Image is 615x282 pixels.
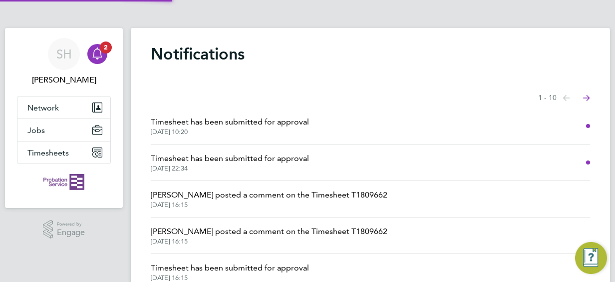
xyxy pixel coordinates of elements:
nav: Select page of notifications list [538,88,590,108]
a: Go to home page [17,174,111,190]
span: Network [27,103,59,112]
a: Powered byEngage [43,220,85,239]
span: Jobs [27,125,45,135]
span: [PERSON_NAME] posted a comment on the Timesheet T1809662 [151,189,387,201]
a: SH[PERSON_NAME] [17,38,111,86]
button: Jobs [17,119,110,141]
span: [DATE] 16:15 [151,237,387,245]
nav: Main navigation [5,28,123,208]
span: [DATE] 16:15 [151,274,309,282]
span: Timesheets [27,148,69,157]
h1: Notifications [151,44,590,64]
span: Engage [57,228,85,237]
span: [DATE] 10:20 [151,128,309,136]
a: 2 [87,38,107,70]
button: Network [17,96,110,118]
a: Timesheet has been submitted for approval[DATE] 10:20 [151,116,309,136]
button: Timesheets [17,141,110,163]
button: Engage Resource Center [575,242,607,274]
span: Timesheet has been submitted for approval [151,152,309,164]
span: Saqlain Hussain [17,74,111,86]
img: probationservice-logo-retina.png [43,174,84,190]
span: Timesheet has been submitted for approval [151,116,309,128]
span: [PERSON_NAME] posted a comment on the Timesheet T1809662 [151,225,387,237]
span: 2 [100,41,112,53]
a: [PERSON_NAME] posted a comment on the Timesheet T1809662[DATE] 16:15 [151,225,387,245]
span: [DATE] 16:15 [151,201,387,209]
span: SH [56,47,72,60]
a: [PERSON_NAME] posted a comment on the Timesheet T1809662[DATE] 16:15 [151,189,387,209]
span: Timesheet has been submitted for approval [151,262,309,274]
span: [DATE] 22:34 [151,164,309,172]
span: 1 - 10 [538,93,557,103]
a: Timesheet has been submitted for approval[DATE] 22:34 [151,152,309,172]
a: Timesheet has been submitted for approval[DATE] 16:15 [151,262,309,282]
span: Powered by [57,220,85,228]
